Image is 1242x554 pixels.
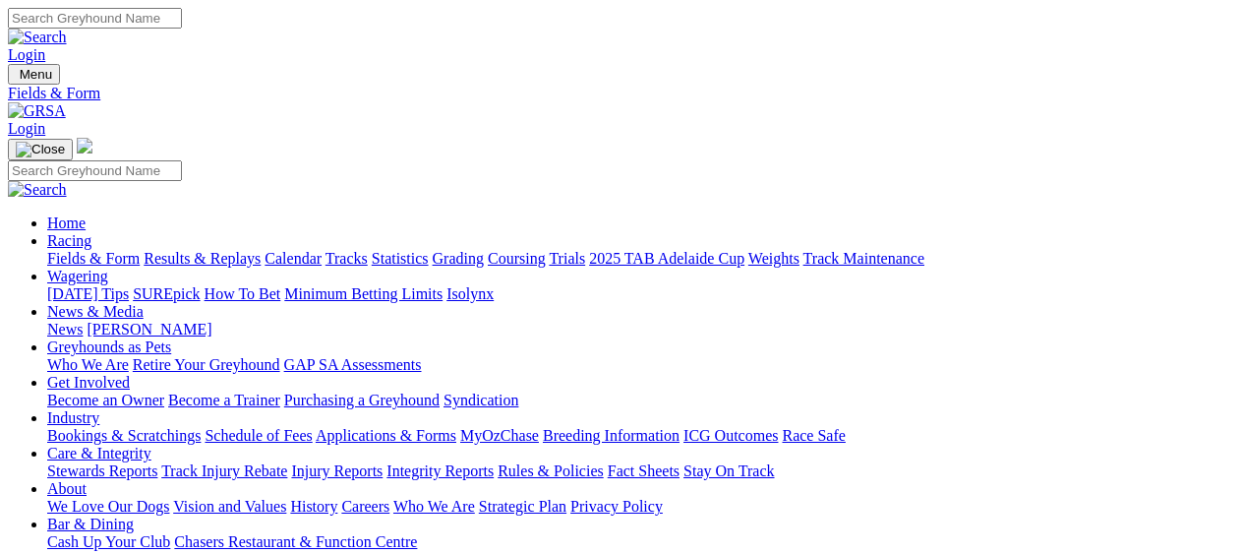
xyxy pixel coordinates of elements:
div: Greyhounds as Pets [47,356,1234,374]
a: Applications & Forms [316,427,456,444]
a: [PERSON_NAME] [87,321,211,338]
a: [DATE] Tips [47,285,129,302]
button: Toggle navigation [8,139,73,160]
a: We Love Our Dogs [47,498,169,515]
a: Chasers Restaurant & Function Centre [174,533,417,550]
a: Track Maintenance [803,250,924,267]
a: Industry [47,409,99,426]
a: How To Bet [205,285,281,302]
img: Search [8,181,67,199]
a: Become an Owner [47,392,164,408]
a: Race Safe [782,427,845,444]
div: Get Involved [47,392,1234,409]
a: Who We Are [393,498,475,515]
a: Stewards Reports [47,462,157,479]
a: ICG Outcomes [683,427,778,444]
a: Calendar [265,250,322,267]
a: Bookings & Scratchings [47,427,201,444]
div: Care & Integrity [47,462,1234,480]
a: Become a Trainer [168,392,280,408]
a: Weights [748,250,799,267]
img: Search [8,29,67,46]
div: About [47,498,1234,516]
a: News [47,321,83,338]
a: Greyhounds as Pets [47,339,171,355]
a: 2025 TAB Adelaide Cup [589,250,744,267]
a: Grading [433,250,484,267]
div: Industry [47,427,1234,445]
a: SUREpick [133,285,200,302]
button: Toggle navigation [8,64,60,85]
a: Isolynx [446,285,494,302]
a: Purchasing a Greyhound [284,392,440,408]
a: Fields & Form [8,85,1234,102]
a: Strategic Plan [479,498,566,515]
a: Injury Reports [291,462,383,479]
a: Fact Sheets [608,462,680,479]
a: Minimum Betting Limits [284,285,443,302]
a: Fields & Form [47,250,140,267]
div: Wagering [47,285,1234,303]
a: Syndication [444,392,518,408]
a: Bar & Dining [47,516,134,532]
a: Privacy Policy [570,498,663,515]
a: Statistics [372,250,429,267]
a: Home [47,215,86,231]
a: Trials [549,250,585,267]
a: Rules & Policies [498,462,604,479]
a: Cash Up Your Club [47,533,170,550]
a: Tracks [325,250,368,267]
img: Close [16,142,65,157]
a: Login [8,46,45,63]
a: Integrity Reports [386,462,494,479]
a: Wagering [47,268,108,284]
a: Careers [341,498,389,515]
a: Schedule of Fees [205,427,312,444]
img: logo-grsa-white.png [77,138,92,154]
input: Search [8,8,182,29]
a: Coursing [488,250,546,267]
a: Breeding Information [543,427,680,444]
a: Results & Replays [144,250,261,267]
input: Search [8,160,182,181]
a: Retire Your Greyhound [133,356,280,373]
a: Stay On Track [683,462,774,479]
a: About [47,480,87,497]
a: Care & Integrity [47,445,151,462]
a: History [290,498,337,515]
a: MyOzChase [460,427,539,444]
a: Login [8,120,45,137]
a: GAP SA Assessments [284,356,422,373]
a: Who We Are [47,356,129,373]
span: Menu [20,67,52,82]
div: Bar & Dining [47,533,1234,551]
a: Get Involved [47,374,130,391]
img: GRSA [8,102,66,120]
div: Racing [47,250,1234,268]
a: Racing [47,232,91,249]
a: Vision and Values [173,498,286,515]
a: Track Injury Rebate [161,462,287,479]
a: News & Media [47,303,144,320]
div: News & Media [47,321,1234,339]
